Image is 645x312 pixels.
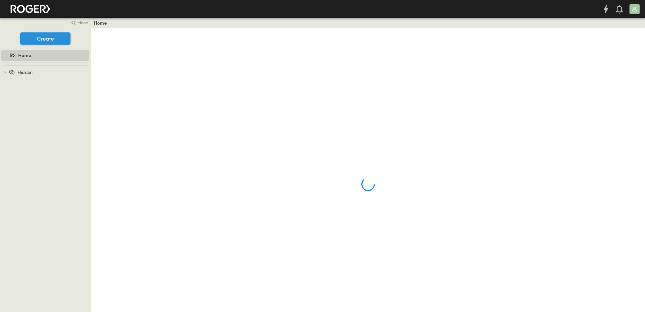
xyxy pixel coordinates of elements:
[18,52,31,59] span: Home
[94,20,107,26] a: Home
[18,69,33,76] span: Hidden
[78,19,88,26] span: close
[94,20,111,26] nav: breadcrumbs
[68,18,89,27] button: close
[20,32,71,45] button: Create
[1,51,88,60] a: Home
